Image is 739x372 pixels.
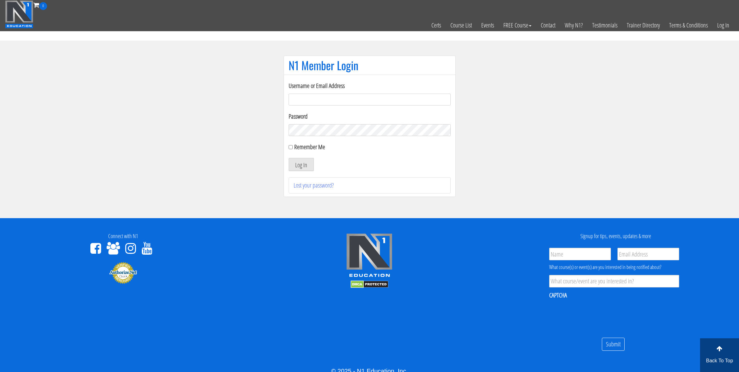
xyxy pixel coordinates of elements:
[549,303,644,328] iframe: reCAPTCHA
[346,233,393,279] img: n1-edu-logo
[499,10,536,41] a: FREE Course
[560,10,588,41] a: Why N1?
[5,233,242,239] h4: Connect with N1
[33,1,47,9] a: 0
[427,10,446,41] a: Certs
[294,143,325,151] label: Remember Me
[617,248,679,260] input: Email Address
[294,181,334,189] a: Lost your password?
[109,262,137,284] img: Authorize.Net Merchant - Click to Verify
[665,10,713,41] a: Terms & Conditions
[549,291,567,299] label: CAPTCHA
[39,2,47,10] span: 0
[5,0,33,28] img: n1-education
[549,248,611,260] input: Name
[497,233,734,239] h4: Signup for tips, events, updates & more
[622,10,665,41] a: Trainer Directory
[351,281,388,288] img: DMCA.com Protection Status
[549,263,679,271] div: What course(s) or event(s) are you interested in being notified about?
[700,357,739,365] p: Back To Top
[477,10,499,41] a: Events
[588,10,622,41] a: Testimonials
[289,59,451,71] h1: N1 Member Login
[713,10,734,41] a: Log In
[549,275,679,287] input: What course/event are you interested in?
[446,10,477,41] a: Course List
[289,81,451,91] label: Username or Email Address
[289,112,451,121] label: Password
[602,338,625,351] input: Submit
[289,158,314,171] button: Log In
[536,10,560,41] a: Contact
